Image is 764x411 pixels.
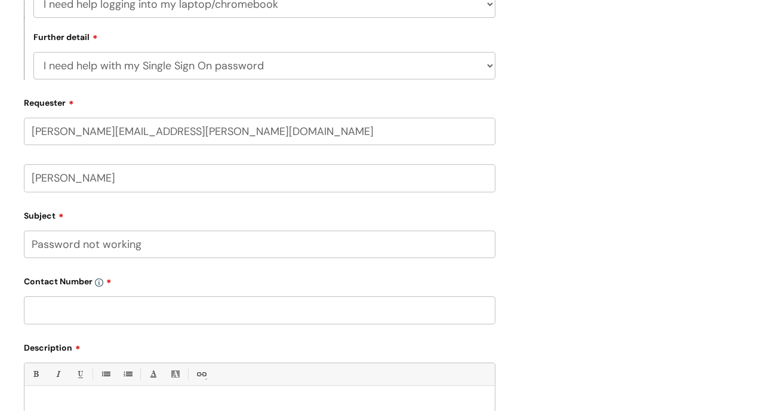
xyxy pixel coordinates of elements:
a: 1. Ordered List (⌘⇧8) [120,367,135,382]
a: • Unordered List (⌘⇧7) [98,367,113,382]
a: Font Color [146,367,161,382]
input: Email [24,118,495,145]
label: Requester [24,94,495,108]
a: Link [193,367,208,382]
a: Bold (⌘B) [28,367,43,382]
label: Description [24,339,495,353]
img: info-icon.svg [95,278,103,287]
input: Your Name [24,164,495,192]
label: Contact Number [24,272,495,287]
label: Further detail [33,30,98,42]
label: Subject [24,207,495,221]
a: Back Color [168,367,183,382]
a: Underline(⌘U) [72,367,87,382]
a: Italic (⌘I) [50,367,65,382]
